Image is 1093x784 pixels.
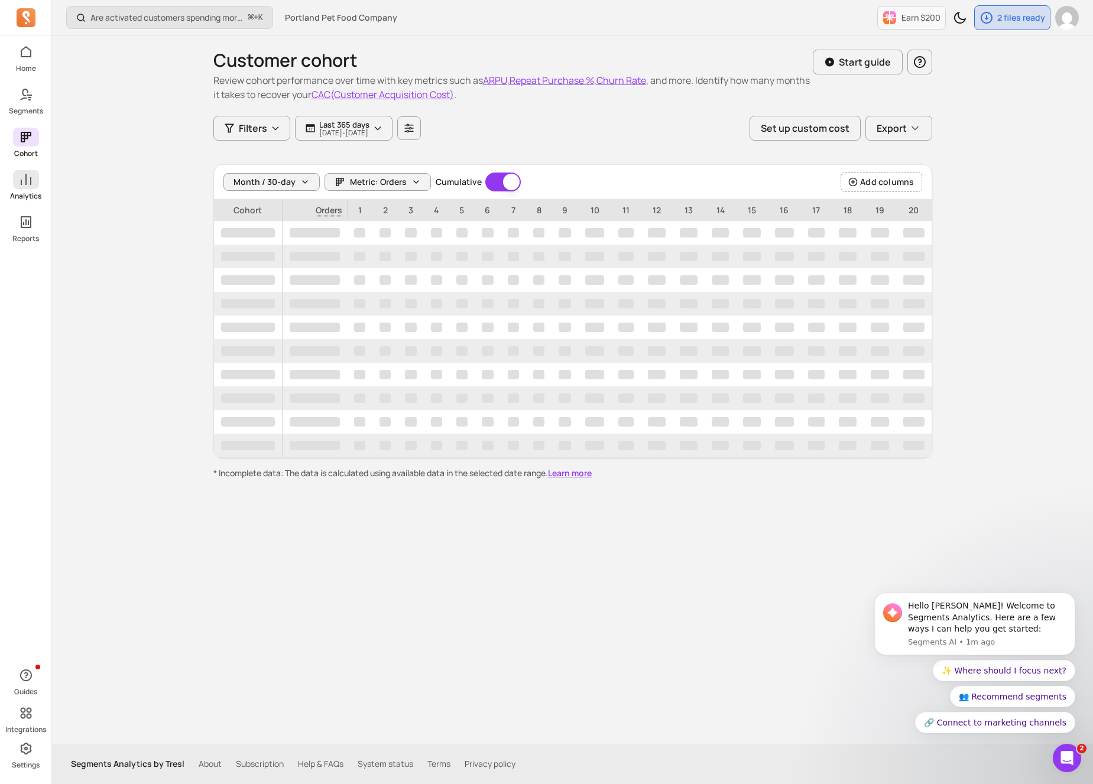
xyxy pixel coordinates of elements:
[559,323,571,332] span: ‌
[839,417,857,427] span: ‌
[213,116,290,141] button: Filters
[405,370,416,379] span: ‌
[380,228,391,238] span: ‌
[51,59,210,70] p: Message from Segments AI, sent 1m ago
[871,346,890,356] span: ‌
[860,176,914,188] span: Add columns
[12,234,39,243] p: Reports
[93,108,219,129] button: Quick reply: 👥 Recommend segments
[618,370,634,379] span: ‌
[223,173,320,191] button: Month / 30-day
[533,252,544,261] span: ‌
[578,200,611,221] p: 10
[533,370,544,379] span: ‌
[871,417,890,427] span: ‌
[10,191,41,201] p: Analytics
[648,417,666,427] span: ‌
[18,82,219,155] div: Quick reply options
[380,299,391,308] span: ‌
[775,323,794,332] span: ‌
[221,346,275,356] span: ‌
[648,323,666,332] span: ‌
[871,370,890,379] span: ‌
[354,275,365,285] span: ‌
[290,417,340,427] span: ‌
[380,417,391,427] span: ‌
[648,275,666,285] span: ‌
[405,417,416,427] span: ‌
[482,417,494,427] span: ‌
[427,758,450,770] a: Terms
[974,5,1050,30] button: 2 files ready
[380,346,391,356] span: ‌
[680,252,698,261] span: ‌
[839,252,857,261] span: ‌
[680,228,698,238] span: ‌
[618,417,634,427] span: ‌
[221,252,275,261] span: ‌
[51,22,210,57] div: Message content
[221,228,275,238] span: ‌
[585,417,604,427] span: ‌
[775,228,794,238] span: ‌
[508,346,519,356] span: ‌
[482,228,494,238] span: ‌
[405,275,416,285] span: ‌
[832,200,864,221] p: 18
[559,346,571,356] span: ‌
[236,758,284,770] a: Subscription
[449,200,475,221] p: 5
[290,346,340,356] span: ‌
[712,393,729,403] span: ‌
[585,275,604,285] span: ‌
[775,299,794,308] span: ‌
[712,252,729,261] span: ‌
[431,275,442,285] span: ‌
[648,370,666,379] span: ‌
[839,370,857,379] span: ‌
[743,252,761,261] span: ‌
[221,370,275,379] span: ‌
[482,370,494,379] span: ‌
[948,6,972,30] button: Toggle dark mode
[372,200,398,221] p: 2
[680,417,698,427] span: ‌
[465,758,515,770] a: Privacy policy
[405,299,416,308] span: ‌
[27,25,46,44] img: Profile image for Segments AI
[808,275,825,285] span: ‌
[533,323,544,332] span: ‌
[559,393,571,403] span: ‌
[59,134,219,155] button: Quick reply: 🔗 Connect to marketing channels
[90,12,244,24] p: Are activated customers spending more over time?
[618,346,634,356] span: ‌
[743,275,761,285] span: ‌
[596,73,646,87] button: Churn Rate
[508,228,519,238] span: ‌
[641,200,673,221] p: 12
[298,758,343,770] a: Help & FAQs
[380,323,391,332] span: ‌
[456,323,468,332] span: ‌
[436,176,482,188] label: Cumulative
[354,441,365,450] span: ‌
[380,441,391,450] span: ‌
[12,760,40,770] p: Settings
[295,116,393,141] button: Last 365 days[DATE]-[DATE]
[508,441,519,450] span: ‌
[648,252,666,261] span: ‌
[712,441,729,450] span: ‌
[743,323,761,332] span: ‌
[398,200,423,221] p: 3
[750,116,861,141] button: Set up custom cost
[839,275,857,285] span: ‌
[808,228,825,238] span: ‌
[431,441,442,450] span: ‌
[213,73,813,102] p: Review cohort performance over time with key metrics such as , , , and more. Identify how many mo...
[611,200,641,221] p: 11
[680,393,698,403] span: ‌
[585,323,604,332] span: ‌
[618,441,634,450] span: ‌
[405,228,416,238] span: ‌
[510,73,594,87] button: Repeat Purchase %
